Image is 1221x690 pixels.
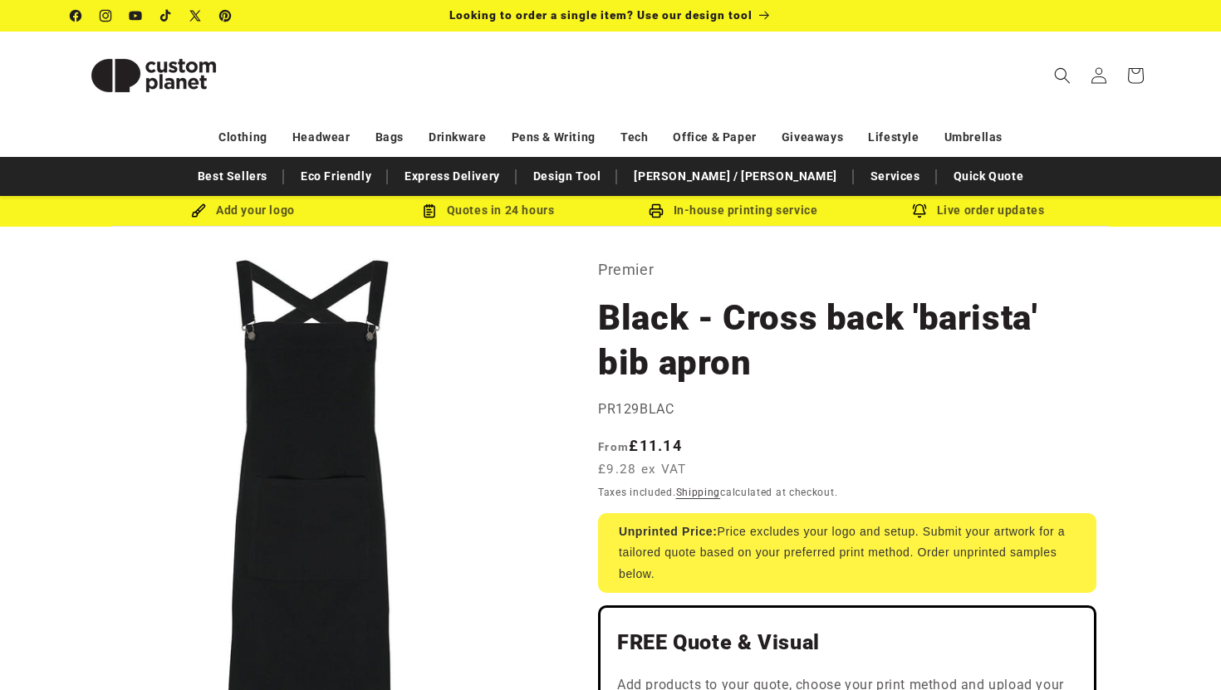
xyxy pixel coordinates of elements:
[598,401,674,417] span: PR129BLAC
[396,162,508,191] a: Express Delivery
[65,32,243,119] a: Custom Planet
[598,513,1096,593] div: Price excludes your logo and setup. Submit your artwork for a tailored quote based on your prefer...
[619,525,718,538] strong: Unprinted Price:
[676,487,721,498] a: Shipping
[649,203,664,218] img: In-house printing
[945,162,1032,191] a: Quick Quote
[512,123,596,152] a: Pens & Writing
[598,484,1096,501] div: Taxes included. calculated at checkout.
[429,123,486,152] a: Drinkware
[189,162,276,191] a: Best Sellers
[598,257,1096,283] p: Premier
[673,123,756,152] a: Office & Paper
[598,296,1096,385] h1: Black - Cross back 'barista' bib apron
[598,437,682,454] strong: £11.14
[912,203,927,218] img: Order updates
[868,123,919,152] a: Lifestyle
[620,123,648,152] a: Tech
[617,629,1077,656] h2: FREE Quote & Visual
[598,440,629,453] span: From
[862,162,929,191] a: Services
[292,123,351,152] a: Headwear
[856,200,1101,221] div: Live order updates
[71,38,237,113] img: Custom Planet
[525,162,610,191] a: Design Tool
[120,200,365,221] div: Add your logo
[625,162,845,191] a: [PERSON_NAME] / [PERSON_NAME]
[218,123,267,152] a: Clothing
[422,203,437,218] img: Order Updates Icon
[944,123,1003,152] a: Umbrellas
[365,200,610,221] div: Quotes in 24 hours
[449,8,753,22] span: Looking to order a single item? Use our design tool
[782,123,843,152] a: Giveaways
[598,460,687,479] span: £9.28 ex VAT
[375,123,404,152] a: Bags
[610,200,856,221] div: In-house printing service
[191,203,206,218] img: Brush Icon
[292,162,380,191] a: Eco Friendly
[1044,57,1081,94] summary: Search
